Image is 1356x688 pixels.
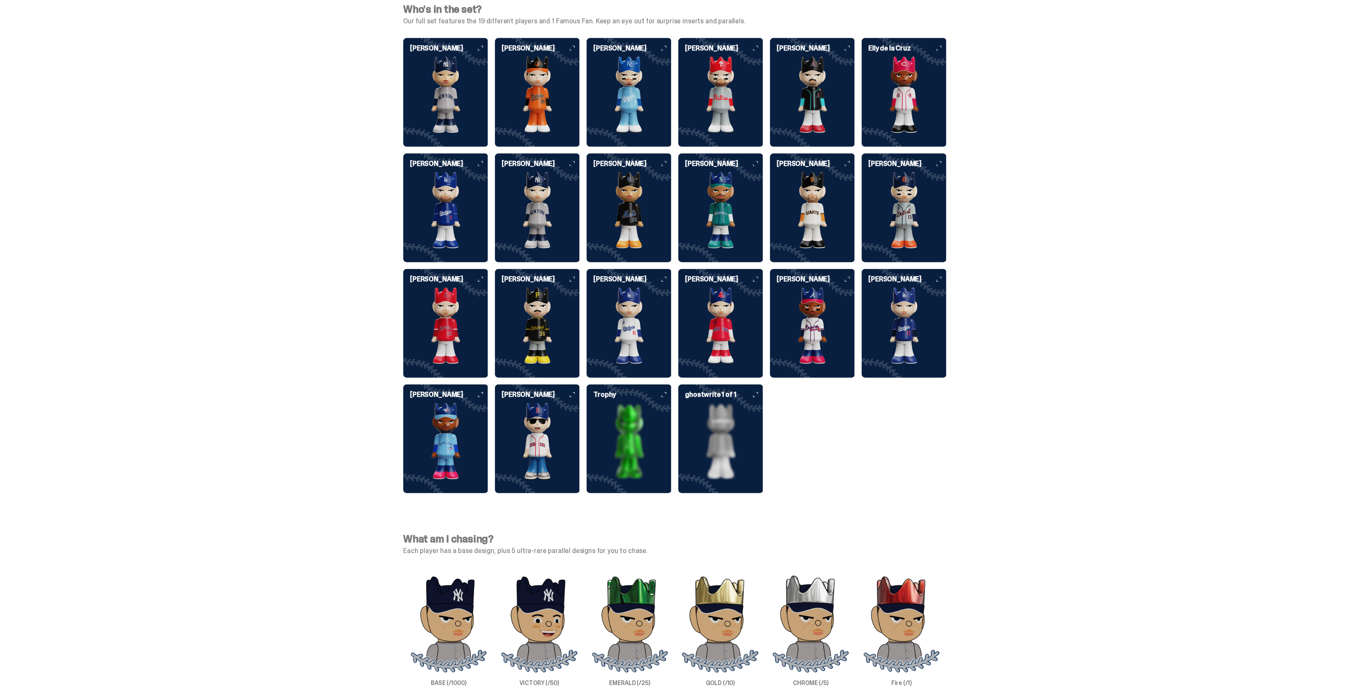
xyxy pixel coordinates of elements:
[403,403,488,480] img: card image
[856,680,946,686] p: Fire (/1)
[862,288,946,364] img: card image
[685,276,763,283] h6: [PERSON_NAME]
[868,45,946,52] h6: Elly de la Cruz
[868,160,946,167] h6: [PERSON_NAME]
[777,160,855,167] h6: [PERSON_NAME]
[678,57,763,133] img: card image
[593,391,671,398] h6: Trophy
[403,288,488,364] img: card image
[410,575,487,673] img: BASE%20Img.png
[678,288,763,364] img: card image
[685,45,763,52] h6: [PERSON_NAME]
[410,276,488,283] h6: [PERSON_NAME]
[403,680,494,686] p: BASE (/1000)
[403,57,488,133] img: card image
[587,172,671,249] img: card image
[770,57,855,133] img: card image
[591,575,668,673] img: Emerald%20Img.png
[593,45,671,52] h6: [PERSON_NAME]
[777,276,855,283] h6: [PERSON_NAME]
[495,403,580,480] img: card image
[678,172,763,249] img: card image
[410,160,488,167] h6: [PERSON_NAME]
[675,680,765,686] p: GOLD (/10)
[685,160,763,167] h6: [PERSON_NAME]
[495,172,580,249] img: card image
[403,548,946,554] p: Each player has a base design, plus 5 ultra-rare parallel designs for you to chase.
[587,57,671,133] img: card image
[772,575,850,673] img: Chrome%20Img.png
[681,575,759,673] img: Gold%20Img.png
[584,680,675,686] p: EMERALD (/25)
[500,575,578,673] img: Victory%20Img.png
[502,160,580,167] h6: [PERSON_NAME]
[403,4,946,14] h4: Who's in the set?
[777,45,855,52] h6: [PERSON_NAME]
[770,172,855,249] img: card image
[593,276,671,283] h6: [PERSON_NAME]
[403,18,946,25] p: Our full set features the 19 different players and 1 Famous Fan. Keep an eye out for surprise ins...
[403,172,488,249] img: card image
[502,391,580,398] h6: [PERSON_NAME]
[868,276,946,283] h6: [PERSON_NAME]
[765,680,856,686] p: CHROME (/5)
[862,172,946,249] img: card image
[403,534,946,544] h4: What am I chasing?
[502,45,580,52] h6: [PERSON_NAME]
[502,276,580,283] h6: [PERSON_NAME]
[685,391,763,398] h6: ghostwrite 1 of 1
[410,391,488,398] h6: [PERSON_NAME]
[410,45,488,52] h6: [PERSON_NAME]
[495,288,580,364] img: card image
[495,57,580,133] img: card image
[863,575,940,673] img: Fire%20Img.png
[593,160,671,167] h6: [PERSON_NAME]
[587,403,671,480] img: card image
[494,680,584,686] p: VICTORY (/50)
[770,288,855,364] img: card image
[587,288,671,364] img: card image
[862,57,946,133] img: card image
[678,403,763,480] img: card image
